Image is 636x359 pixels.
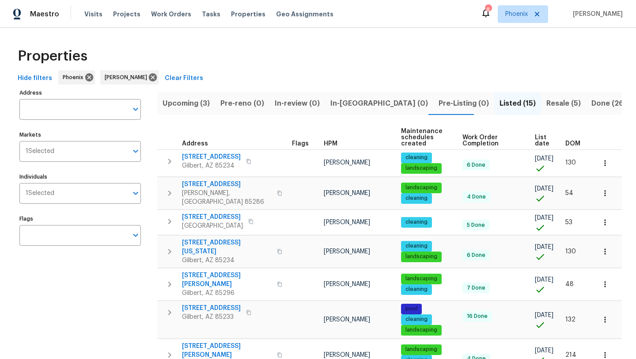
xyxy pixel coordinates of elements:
span: cleaning [402,218,431,226]
span: In-[GEOGRAPHIC_DATA] (0) [330,97,428,110]
span: Properties [231,10,265,19]
button: Open [129,145,142,157]
span: [PERSON_NAME] [324,190,370,196]
span: [DATE] [535,244,553,250]
span: 1 Selected [26,190,54,197]
span: 53 [565,219,572,225]
label: Individuals [19,174,141,179]
span: landscaping [402,346,441,353]
span: Maintenance schedules created [401,128,447,147]
span: [STREET_ADDRESS] [182,213,243,222]
span: Properties [18,52,87,61]
span: Tasks [202,11,220,17]
span: [STREET_ADDRESS][PERSON_NAME] [182,271,272,289]
span: [DATE] [535,348,553,354]
span: 48 [565,281,574,287]
span: 1 Selected [26,148,54,155]
span: 5 Done [463,222,488,229]
label: Address [19,90,141,95]
span: Geo Assignments [276,10,333,19]
span: cleaning [402,316,431,323]
span: Projects [113,10,140,19]
span: [PERSON_NAME] [324,281,370,287]
span: cleaning [402,286,431,293]
span: cleaning [402,154,431,161]
span: 7 Done [463,284,489,292]
span: Hide filters [18,73,52,84]
span: 6 Done [463,252,489,259]
span: cleaning [402,242,431,250]
span: [PERSON_NAME] [569,10,623,19]
div: 8 [485,5,491,14]
button: Open [129,103,142,115]
div: [PERSON_NAME] [100,70,159,84]
label: Flags [19,216,141,222]
span: Visits [84,10,102,19]
span: Maestro [30,10,59,19]
span: Address [182,141,208,147]
span: [STREET_ADDRESS] [182,180,272,189]
span: Work Order Completion [462,134,519,147]
span: Upcoming (3) [163,97,210,110]
span: Clear Filters [165,73,203,84]
span: [PERSON_NAME] [324,160,370,166]
span: [PERSON_NAME], [GEOGRAPHIC_DATA] 85286 [182,189,272,206]
span: [PERSON_NAME] [324,248,370,255]
button: Clear Filters [161,70,207,87]
span: 130 [565,248,576,255]
label: Markets [19,132,141,137]
span: In-review (0) [275,97,320,110]
span: Resale (5) [546,97,581,110]
span: Gilbert, AZ 85234 [182,161,241,170]
span: List date [535,134,550,147]
span: landscaping [402,326,441,334]
span: 132 [565,317,575,323]
button: Hide filters [14,70,56,87]
span: landscaping [402,253,441,260]
span: pool [402,305,421,313]
span: Phoenix [63,73,87,82]
span: Work Orders [151,10,191,19]
span: Gilbert, AZ 85296 [182,289,272,298]
span: Flags [292,141,309,147]
span: DOM [565,141,580,147]
span: landscaping [402,275,441,283]
span: [STREET_ADDRESS][US_STATE] [182,238,272,256]
span: HPM [324,141,337,147]
span: [DATE] [535,186,553,192]
div: Phoenix [58,70,95,84]
span: 4 Done [463,193,489,201]
span: Gilbert, AZ 85233 [182,313,241,321]
span: landscaping [402,184,441,191]
span: cleaning [402,195,431,202]
button: Open [129,229,142,241]
span: [GEOGRAPHIC_DATA] [182,222,243,230]
span: 130 [565,160,576,166]
span: Phoenix [505,10,528,19]
span: [DATE] [535,312,553,318]
span: [PERSON_NAME] [324,219,370,225]
span: [DATE] [535,277,553,283]
span: Pre-Listing (0) [439,97,489,110]
span: [PERSON_NAME] [324,317,370,323]
span: [DATE] [535,156,553,162]
span: Done (268) [591,97,631,110]
span: [PERSON_NAME] [324,352,370,358]
span: Gilbert, AZ 85234 [182,256,272,265]
span: [DATE] [535,215,553,221]
span: 54 [565,190,573,196]
span: 214 [565,352,576,358]
span: Pre-reno (0) [220,97,264,110]
span: [STREET_ADDRESS] [182,304,241,313]
span: [PERSON_NAME] [105,73,151,82]
span: Listed (15) [500,97,536,110]
span: 16 Done [463,313,491,320]
span: 6 Done [463,161,489,169]
span: [STREET_ADDRESS] [182,153,241,161]
span: landscaping [402,164,441,172]
button: Open [129,187,142,199]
